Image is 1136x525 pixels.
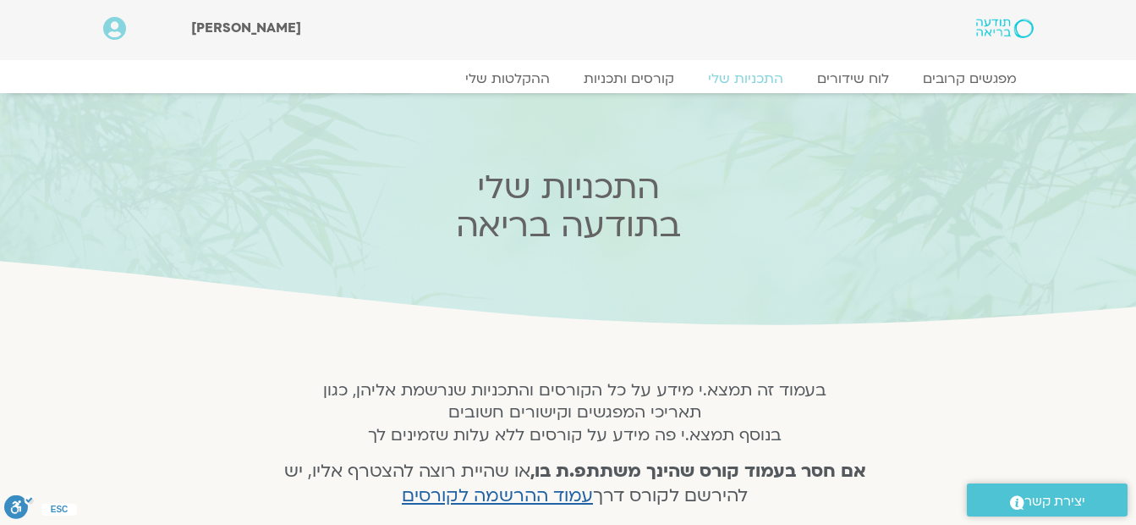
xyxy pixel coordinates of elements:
[402,484,593,508] a: עמוד ההרשמה לקורסים
[261,379,888,446] h5: בעמוד זה תמצא.י מידע על כל הקורסים והתכניות שנרשמת אליהן, כגון תאריכי המפגשים וקישורים חשובים בנו...
[967,484,1128,517] a: יצירת קשר
[691,70,800,87] a: התכניות שלי
[237,169,900,245] h2: התכניות שלי בתודעה בריאה
[261,460,888,509] h4: או שהיית רוצה להצטרף אליו, יש להירשם לקורס דרך
[191,19,301,37] span: [PERSON_NAME]
[530,459,866,484] strong: אם חסר בעמוד קורס שהינך משתתפ.ת בו,
[103,70,1034,87] nav: Menu
[1024,490,1085,513] span: יצירת קשר
[448,70,567,87] a: ההקלטות שלי
[906,70,1034,87] a: מפגשים קרובים
[567,70,691,87] a: קורסים ותכניות
[800,70,906,87] a: לוח שידורים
